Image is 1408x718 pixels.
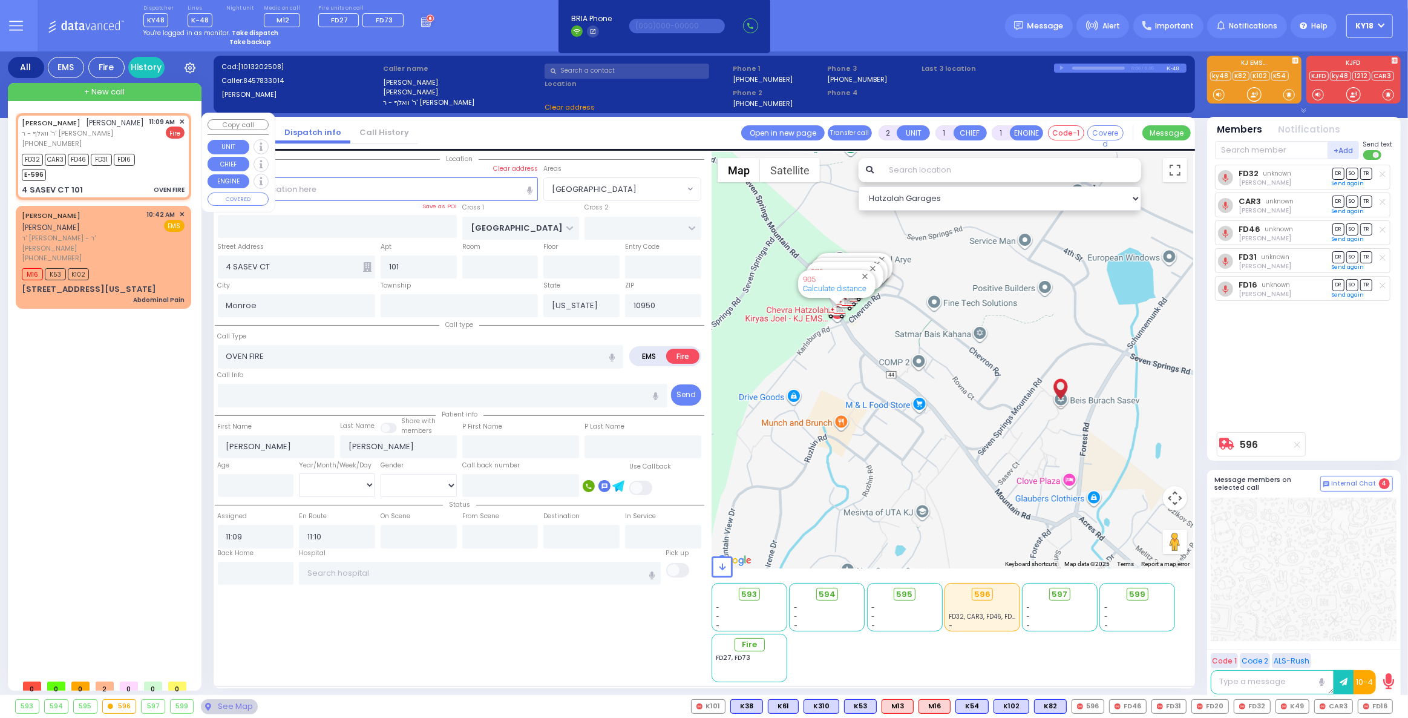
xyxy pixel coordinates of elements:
[1027,612,1030,621] span: -
[1332,263,1364,271] a: Send again
[716,653,783,662] div: FD27, FD73
[1306,60,1401,68] label: KJFD
[768,699,799,714] div: K61
[218,512,247,521] label: Assigned
[545,102,595,112] span: Clear address
[340,421,375,431] label: Last Name
[179,117,185,127] span: ✕
[918,699,951,714] div: ALS
[22,184,83,196] div: 4 SASEV CT 101
[1027,20,1064,32] span: Message
[803,284,866,293] a: Calculate distance
[22,118,80,128] a: [PERSON_NAME]
[625,512,656,521] label: In Service
[383,77,540,88] label: [PERSON_NAME]
[275,127,350,138] a: Dispatch info
[1352,71,1370,81] a: 1212
[1155,21,1194,31] span: Important
[1332,180,1364,187] a: Send again
[381,242,391,252] label: Apt
[1234,699,1271,714] div: FD32
[1115,703,1121,710] img: red-radio-icon.svg
[1272,653,1311,668] button: ALS-Rush
[811,267,824,276] a: 596
[882,158,1141,182] input: Search location
[1332,279,1344,291] span: DR
[867,263,879,274] button: Close
[1346,196,1358,207] span: SO
[1262,280,1290,289] span: unknown
[299,512,327,521] label: En Route
[1109,699,1147,714] div: FD46
[715,553,755,568] a: Open this area in Google Maps (opens a new window)
[218,371,244,380] label: Call Info
[1263,169,1291,178] span: unknown
[871,612,875,621] span: -
[168,682,186,691] span: 0
[1229,21,1277,31] span: Notifications
[133,295,185,305] div: Abdominal Pain
[22,268,43,280] span: M16
[803,275,816,284] a: 905
[22,128,145,139] span: ר' וואלף - ר' [PERSON_NAME]
[1332,235,1364,243] a: Send again
[1050,373,1071,409] div: ARON MOSHE GOLDENBERG
[218,281,231,291] label: City
[1211,653,1238,668] button: Code 1
[376,15,393,25] span: FD73
[218,548,254,558] label: Back Home
[1239,252,1257,262] a: FD31
[742,639,757,651] span: Fire
[733,99,793,108] label: [PHONE_NUMBER]
[277,15,289,25] span: M12
[1151,699,1187,714] div: FD31
[871,603,875,612] span: -
[632,349,667,364] label: EMS
[827,64,917,74] span: Phone 3
[154,185,185,194] div: OVEN FIRE
[218,332,247,341] label: Call Type
[1314,699,1353,714] div: CAR3
[1372,71,1394,81] a: CAR3
[143,13,168,27] span: KY48
[804,699,839,714] div: K310
[760,158,820,182] button: Show satellite imagery
[1332,479,1377,488] span: Internal Chat
[1167,64,1187,73] div: K-48
[91,154,112,166] span: FD31
[994,699,1029,714] div: BLS
[88,57,125,78] div: Fire
[299,562,660,585] input: Search hospital
[1332,223,1344,235] span: DR
[1360,279,1372,291] span: TR
[544,178,684,200] span: BLOOMING GROVE
[381,281,411,291] label: Township
[955,699,989,714] div: BLS
[68,268,89,280] span: K102
[1330,71,1351,81] a: ky48
[715,553,755,568] img: Google
[1163,158,1187,182] button: Toggle fullscreen view
[871,621,875,630] span: -
[1332,208,1364,215] a: Send again
[363,262,372,272] span: Other building occupants
[742,588,758,601] span: 593
[1048,125,1084,140] button: Code-1
[768,699,799,714] div: BLS
[584,203,609,212] label: Cross 2
[666,349,700,364] label: Fire
[691,699,725,714] div: K101
[71,682,90,691] span: 0
[74,700,97,713] div: 595
[48,57,84,78] div: EMS
[401,417,436,426] small: Share with
[1239,206,1291,215] span: Joseph Blumenthal
[436,410,483,419] span: Patient info
[1356,21,1374,31] span: KY18
[827,74,887,84] label: [PHONE_NUMBER]
[718,158,760,182] button: Show street map
[221,62,379,72] label: Cad:
[440,154,479,163] span: Location
[142,700,165,713] div: 597
[149,117,175,127] span: 11:09 AM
